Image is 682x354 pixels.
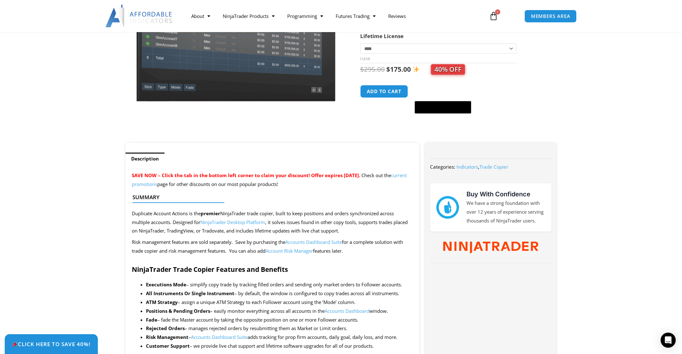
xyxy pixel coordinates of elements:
[146,307,413,316] li: – easily monitor everything across all accounts in the window.
[132,265,288,274] strong: NinjaTrader Trade Copier Features and Benefits
[285,239,342,245] a: Accounts Dashboard Suite
[132,238,413,256] p: Risk management features are sold separately. Save by purchasing the for a complete solution with...
[132,172,360,178] span: SAVE NOW – Click the tab in the bottom left corner to claim your discount! Offer expires [DATE].
[360,57,370,61] a: Clear options
[360,65,385,74] bdi: 295.00
[382,9,412,23] a: Reviews
[5,334,98,354] a: 🎉Click Here to save 40%!
[185,9,216,23] a: About
[266,248,313,254] a: Account Risk Manager
[443,242,538,254] img: NinjaTrader Wordmark color RGB | Affordable Indicators – NinjaTrader
[132,194,407,200] h4: Summary
[325,308,369,314] a: Accounts Dashboard
[480,7,507,25] a: 0
[132,171,413,189] p: Check out the page for other discounts on our most popular products!
[467,189,545,199] h3: Buy With Confidence
[456,164,508,170] span: ,
[146,298,413,307] li: – assign a unique ATM Strategy to each Follower account using the ‘Mode’ column.
[431,64,465,75] span: 40% OFF
[146,290,234,296] strong: All Instruments Or Single Instrument
[413,84,470,99] iframe: Secure express checkout frame
[360,65,364,74] span: $
[146,280,413,289] li: – simplify copy trade by tracking filled orders and sending only market orders to Follower accounts.
[146,324,413,333] li: – manages rejected orders by resubmitting them as Market or Limit orders.
[146,281,186,288] strong: Executions Mode
[146,299,178,305] b: ATM Strategy
[146,317,157,323] strong: Fade
[201,210,220,216] strong: premier
[386,65,411,74] bdi: 175.00
[456,164,478,170] a: Indicators
[413,66,419,73] img: ✨
[146,333,413,342] li: – adds tracking for prop firm accounts, daily goal, daily loss, and more.
[661,333,676,348] div: Open Intercom Messenger
[216,9,281,23] a: NinjaTrader Products
[146,308,210,314] strong: Positions & Pending Orders
[531,14,570,19] span: MEMBERS AREA
[12,341,91,347] span: Click Here to save 40%!
[360,85,408,98] button: Add to cart
[146,316,413,324] li: – fade the Master account by taking the opposite position on one or more Follower accounts.
[12,341,18,347] img: 🎉
[415,101,471,114] button: Buy with GPay
[436,196,459,219] img: mark thumbs good 43913 | Affordable Indicators – NinjaTrader
[146,325,185,331] b: Rejected Orders
[185,9,482,23] nav: Menu
[360,32,404,40] label: Lifetime License
[329,9,382,23] a: Futures Trading
[105,5,173,27] img: LogoAI | Affordable Indicators – NinjaTrader
[430,164,455,170] span: Categories:
[126,153,165,165] a: Description
[467,199,545,225] p: We have a strong foundation with over 12 years of experience serving thousands of NinjaTrader users.
[524,10,577,23] a: MEMBERS AREA
[495,9,500,14] span: 0
[146,289,413,298] li: – by default, the window is configured to copy trades across all instruments.
[200,219,265,225] a: NinjaTrader Desktop Platform
[386,65,390,74] span: $
[479,164,508,170] a: Trade Copier
[360,117,544,123] iframe: PayPal Message 1
[132,210,408,234] span: Duplicate Account Actions is the NinjaTrader trade copier, built to keep positions and orders syn...
[281,9,329,23] a: Programming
